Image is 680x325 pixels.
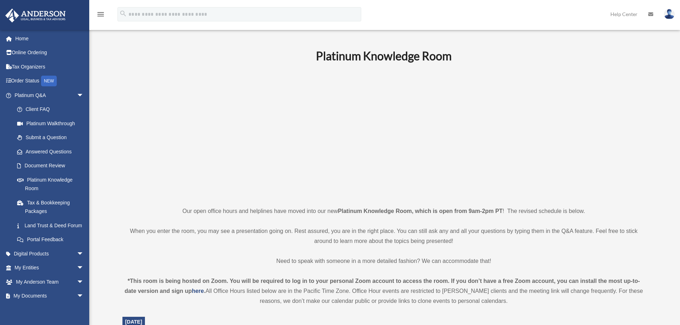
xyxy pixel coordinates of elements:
[122,256,645,266] p: Need to speak with someone in a more detailed fashion? We can accommodate that!
[316,49,452,63] b: Platinum Knowledge Room
[338,208,503,214] strong: Platinum Knowledge Room, which is open from 9am-2pm PT
[41,76,57,86] div: NEW
[125,278,640,294] strong: *This room is being hosted on Zoom. You will be required to log in to your personal Zoom account ...
[3,9,68,22] img: Anderson Advisors Platinum Portal
[10,218,95,233] a: Land Trust & Deed Forum
[10,233,95,247] a: Portal Feedback
[204,288,205,294] strong: .
[5,88,95,102] a: Platinum Q&Aarrow_drop_down
[10,102,95,117] a: Client FAQ
[277,72,491,193] iframe: 231110_Toby_KnowledgeRoom
[5,289,95,303] a: My Documentsarrow_drop_down
[5,74,95,88] a: Order StatusNEW
[5,247,95,261] a: Digital Productsarrow_drop_down
[122,206,645,216] p: Our open office hours and helplines have moved into our new ! The revised schedule is below.
[77,247,91,261] span: arrow_drop_down
[5,31,95,46] a: Home
[5,46,95,60] a: Online Ordering
[77,289,91,304] span: arrow_drop_down
[10,173,91,195] a: Platinum Knowledge Room
[5,60,95,74] a: Tax Organizers
[5,261,95,275] a: My Entitiesarrow_drop_down
[10,159,95,173] a: Document Review
[122,226,645,246] p: When you enter the room, you may see a presentation going on. Rest assured, you are in the right ...
[10,116,95,131] a: Platinum Walkthrough
[96,10,105,19] i: menu
[125,319,142,325] span: [DATE]
[5,275,95,289] a: My Anderson Teamarrow_drop_down
[96,12,105,19] a: menu
[77,261,91,275] span: arrow_drop_down
[192,288,204,294] a: here
[10,144,95,159] a: Answered Questions
[119,10,127,17] i: search
[122,276,645,306] div: All Office Hours listed below are in the Pacific Time Zone. Office Hour events are restricted to ...
[77,88,91,103] span: arrow_drop_down
[664,9,675,19] img: User Pic
[10,195,95,218] a: Tax & Bookkeeping Packages
[77,275,91,289] span: arrow_drop_down
[10,131,95,145] a: Submit a Question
